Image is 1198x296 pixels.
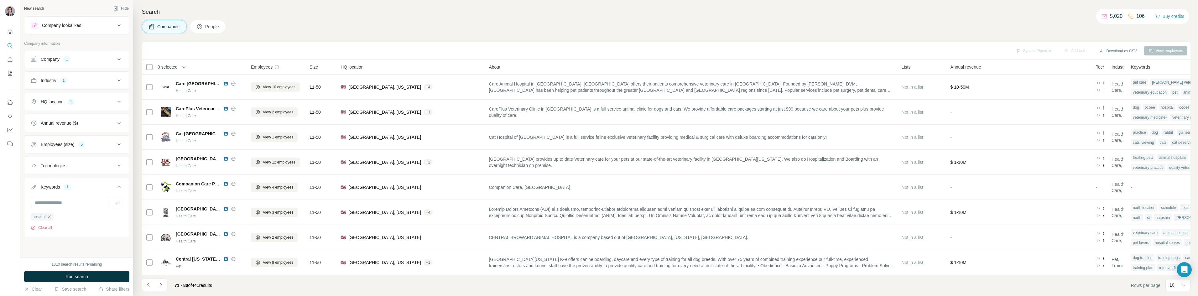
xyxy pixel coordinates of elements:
span: 🇺🇸 [341,134,346,140]
div: ocoee [1143,104,1157,111]
span: [GEOGRAPHIC_DATA] [176,156,223,161]
span: 🇺🇸 [341,259,346,266]
div: autoship [1154,214,1172,221]
button: Industry1 [24,73,129,88]
span: View 2 employees [263,235,293,240]
div: training plan [1131,264,1155,272]
button: HQ location1 [24,94,129,109]
button: Navigate to next page [154,278,167,291]
span: 11-50 [310,109,321,115]
img: Logo of Cat Hospital of Vero Beach [161,132,171,142]
div: cats' viewing [1131,139,1156,146]
img: LinkedIn logo [223,131,228,136]
p: 5,020 [1110,13,1122,20]
div: Health Care [176,138,243,144]
span: View 1 employees [263,134,293,140]
div: Health Care [176,188,243,194]
button: Technologies [24,158,129,173]
div: veterinary practice [1131,164,1165,171]
img: LinkedIn logo [223,231,228,236]
span: Pet, Training, Animal Feed, Veterinary [1112,256,1131,269]
button: Enrich CSV [5,54,15,65]
button: Run search [24,271,129,282]
div: veterinary care [1131,229,1159,236]
span: - [951,110,952,115]
span: 11-50 [310,259,321,266]
span: $ 1-10M [951,160,966,165]
span: MyWebsite Creator, [1103,112,1104,118]
span: - [951,185,952,190]
button: Company lookalikes [24,18,129,33]
span: [GEOGRAPHIC_DATA] - [GEOGRAPHIC_DATA] [GEOGRAPHIC_DATA] [176,206,321,211]
span: 11-50 [310,234,321,241]
button: View 8 employees [251,258,298,267]
span: Companies [157,23,180,30]
button: Hide [109,4,133,13]
button: View 2 employees [251,107,298,117]
div: cat deserves [1170,139,1195,146]
span: $ 10-50M [951,85,969,90]
span: [GEOGRAPHIC_DATA], [US_STATE] [348,159,421,165]
span: Google Tag Manager, [1103,230,1104,236]
div: training dogs [1156,254,1182,262]
span: Health Care, Pet, Veterinary, Hospital [1112,81,1131,93]
div: practice [1131,129,1148,136]
div: Keywords [41,184,60,190]
span: View 8 employees [263,260,293,265]
span: Not in a list [902,235,923,240]
button: View 2 employees [251,233,298,242]
div: 5 [78,142,85,147]
span: 0 selected [158,64,178,70]
h4: Search [142,8,1190,16]
span: 11-50 [310,184,321,190]
div: st [1145,214,1152,221]
span: Health Care, Pet, Veterinary, Hospital, Medical [1112,131,1131,143]
span: [GEOGRAPHIC_DATA], [US_STATE] [348,209,421,216]
img: LinkedIn logo [223,206,228,211]
span: Health Care, Hospital, Pet, Veterinary, Medical [1112,206,1131,219]
div: 1 [60,78,67,83]
span: Google Tag Manager, [1103,205,1104,211]
div: New search [24,6,44,11]
span: MyWebsite, [1103,105,1104,111]
div: animal hospital [1161,229,1190,236]
img: Logo of Care Animal Hospital [161,82,171,92]
span: Google Tag Manager, [1103,155,1104,161]
span: HQ location [341,64,363,70]
span: Health Care, Hospital, Pet, Veterinary, Medical [1112,231,1131,244]
div: + 4 [424,84,433,90]
div: veterinary education [1131,89,1169,96]
div: retriever field [1157,264,1182,272]
p: 106 [1136,13,1145,20]
span: 11-50 [310,209,321,216]
div: Industry [41,77,56,84]
span: - [1131,185,1133,190]
div: rabbit [1162,129,1175,136]
span: 11-50 [310,134,321,140]
span: MyWebsite, [1103,130,1104,136]
span: View 2 employees [263,109,293,115]
span: Cat [GEOGRAPHIC_DATA] [176,131,231,136]
button: View 4 employees [251,183,298,192]
div: north [1131,214,1143,221]
div: schedule [1159,204,1178,211]
button: Quick start [5,26,15,38]
p: Company information [24,41,129,46]
div: Health Care [176,213,243,219]
div: Annual revenue ($) [41,120,78,126]
div: cats [1158,139,1169,146]
span: 11-50 [310,159,321,165]
span: Amplitude, [1103,212,1104,219]
span: Central [US_STATE] K-9 [176,256,220,262]
span: View 3 employees [263,210,293,215]
span: 71 - 80 [174,283,188,288]
span: CarePlus Veterinary Clinic in [GEOGRAPHIC_DATA] is a full service animal clinic for dogs and cats... [489,106,894,118]
img: Logo of Country Club Animal Hospital [161,157,171,167]
div: + 1 [424,109,433,115]
span: Font Awesome, [1103,162,1104,169]
span: MyWebsite Creator, [1103,137,1104,143]
div: Company [41,56,60,62]
button: Use Surfe on LinkedIn [5,97,15,108]
button: Navigate to previous page [142,278,154,291]
button: My lists [5,68,15,79]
